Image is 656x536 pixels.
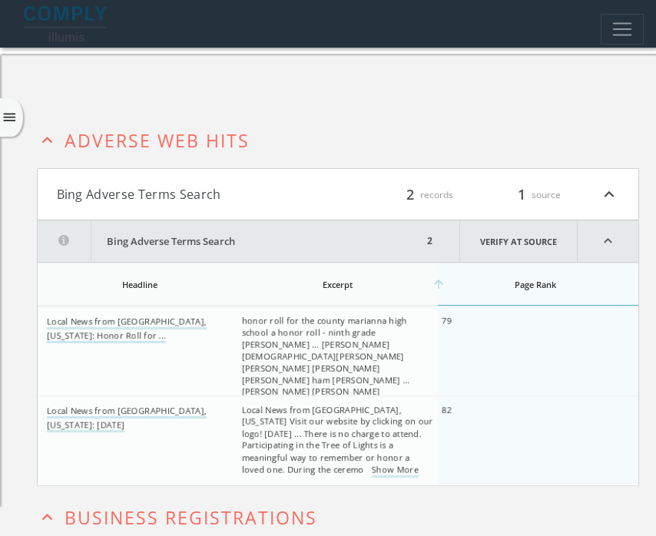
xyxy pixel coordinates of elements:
[65,128,250,153] span: Adverse Web Hits
[37,127,639,151] button: expand_lessAdverse Web Hits
[24,6,110,41] img: illumis
[2,110,18,126] i: menu
[241,279,434,290] div: Excerpt
[38,306,638,485] div: grid
[38,220,423,262] button: Bing Adverse Terms Search
[432,277,446,291] i: arrow_upward
[37,130,58,151] i: expand_less
[512,184,531,204] span: 1
[241,315,409,410] span: honor roll for the county marianna high school a honor roll - ninth grade [PERSON_NAME] ... [PERS...
[578,220,638,262] i: expand_less
[423,220,436,262] div: 2
[442,404,451,415] span: 82
[57,184,338,204] button: Bing Adverse Terms Search
[371,464,418,478] a: Show More
[37,504,639,528] button: expand_lessBusiness Registrations
[469,184,561,204] div: source
[241,404,432,475] span: Local News from [GEOGRAPHIC_DATA], [US_STATE] Visit our website by clicking on our logo! [DATE] ....
[601,14,644,45] button: Toggle navigation
[442,279,629,290] div: Page Rank
[47,405,207,432] a: Local News from [GEOGRAPHIC_DATA], [US_STATE]: [DATE]
[599,184,619,204] i: expand_less
[401,184,419,204] span: 2
[47,279,234,290] div: Headline
[37,507,58,528] i: expand_less
[65,505,317,530] span: Business Registrations
[361,184,453,204] div: records
[442,315,451,326] span: 79
[47,316,207,343] a: Local News from [GEOGRAPHIC_DATA], [US_STATE]: Honor Roll for ...
[459,220,578,262] a: Verify at source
